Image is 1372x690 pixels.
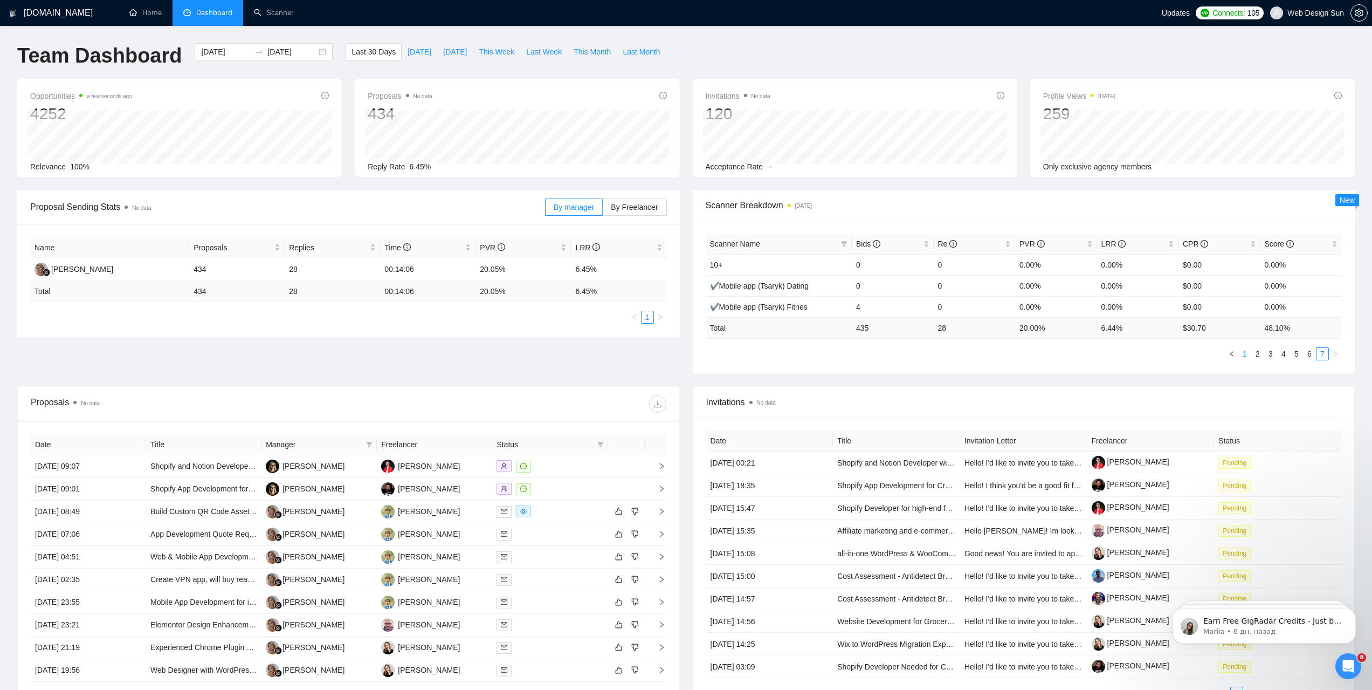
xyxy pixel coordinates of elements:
button: like [612,550,625,563]
div: [PERSON_NAME] [282,641,344,653]
div: [PERSON_NAME] [398,551,460,563]
a: MC[PERSON_NAME] [266,620,344,628]
a: Web Designer with WordPress and Figma Skills Needed [150,666,339,674]
a: Pending [1218,549,1255,557]
a: Shopify App Development for Cryptocurrency Payments Integration [150,484,375,493]
span: user [1273,9,1280,17]
span: mail [501,576,507,583]
a: setting [1350,9,1368,17]
span: Pending [1218,480,1251,491]
span: info-circle [1286,240,1294,248]
span: download [650,400,666,408]
span: info-circle [498,243,505,251]
p: Earn Free GigRadar Credits - Just by Sharing Your Story! 💬 Want more credits for sending proposal... [47,31,186,42]
span: left [631,314,638,320]
a: DS[PERSON_NAME] [381,484,460,493]
button: dislike [629,550,642,563]
div: 259 [1043,104,1115,124]
th: Name [30,237,189,258]
button: like [612,596,625,609]
img: gigradar-bm.png [274,602,282,609]
span: dislike [631,598,639,606]
input: Start date [201,46,250,58]
img: MC [266,664,279,677]
a: Website Development for Grocery Store [837,617,971,626]
span: Relevance [30,162,66,171]
td: 0.00% [1015,254,1097,275]
span: mail [501,508,507,515]
span: CPR [1183,240,1208,248]
span: Last Month [623,46,660,58]
span: left [1229,351,1235,357]
span: No data [132,205,151,211]
button: left [1225,347,1238,360]
span: message [520,463,527,469]
button: Last Week [520,43,568,60]
div: [PERSON_NAME] [398,460,460,472]
button: like [612,505,625,518]
button: dislike [629,641,642,654]
div: [PERSON_NAME] [398,573,460,585]
span: mail [501,621,507,628]
li: 4 [1277,347,1290,360]
a: 7 [1316,348,1328,360]
span: filter [839,236,850,252]
span: This Week [479,46,514,58]
div: [PERSON_NAME] [282,528,344,540]
td: 0 [934,254,1016,275]
button: dislike [629,573,642,586]
time: [DATE] [1098,93,1115,99]
span: By manager [554,203,594,211]
button: dislike [629,596,642,609]
button: download [649,395,666,413]
img: IT [381,528,395,541]
p: Message from Mariia, sent 6 дн. назад [47,42,186,51]
img: c1gYzaiHUxzr9pyMKNIHxZ8zNyqQY9LeMr9TiodOxNT0d-ipwb5dqWQRi3NaJcazU8 [1092,501,1105,515]
div: [PERSON_NAME] [282,551,344,563]
div: [PERSON_NAME] [282,619,344,631]
img: c1lA9BsF5ekLmkb4qkoMBbm_RNtTuon5aV-MajedG1uHbc9xb_758DYF03Xihb5AW5 [1092,614,1105,628]
a: Pending [1218,503,1255,512]
button: This Month [568,43,617,60]
a: Shopify App Development for Cryptocurrency Payments Integration [837,481,1061,490]
span: Pending [1218,525,1251,537]
a: 1 [1239,348,1251,360]
span: 8 [1357,653,1366,662]
a: MC[PERSON_NAME] [266,507,344,515]
button: like [612,528,625,541]
div: [PERSON_NAME] [282,483,344,495]
img: gigradar-bm.png [43,269,50,276]
li: 5 [1290,347,1303,360]
img: AT [381,460,395,473]
a: Pending [1218,458,1255,467]
td: 0.00% [1260,254,1342,275]
a: AL[PERSON_NAME] [381,665,460,674]
a: ✔Mobile app (Tsaryk) Dating [710,282,809,290]
span: info-circle [1118,240,1126,248]
img: c1CxOCf6vZvSP0ktM1r7QROThaUbbPGslvWDZnkdvWJu9rpzouoh_ZOgKwTxbf5dKq [1092,569,1105,583]
td: 0.00% [1097,254,1179,275]
a: IT[PERSON_NAME] [381,575,460,583]
div: 434 [368,104,432,124]
button: like [612,641,625,654]
a: IT[PERSON_NAME] [381,552,460,561]
span: like [615,507,623,516]
span: Profile Views [1043,90,1115,103]
div: [PERSON_NAME] [398,505,460,517]
a: 4 [1278,348,1290,360]
a: Wix to WordPress Migration Expert Needed [837,640,983,648]
a: IT[PERSON_NAME] [381,529,460,538]
a: [PERSON_NAME] [1092,548,1169,557]
li: Previous Page [1225,347,1238,360]
span: [DATE] [443,46,467,58]
button: dislike [629,618,642,631]
span: PVR [1019,240,1045,248]
a: Pending [1218,571,1255,580]
span: right [1332,351,1339,357]
img: MC [35,263,48,276]
img: NR [266,482,279,496]
img: AL [381,664,395,677]
a: Cost Assessment - Antidetect Browser [837,572,965,580]
span: dislike [631,552,639,561]
a: [PERSON_NAME] [1092,661,1169,670]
